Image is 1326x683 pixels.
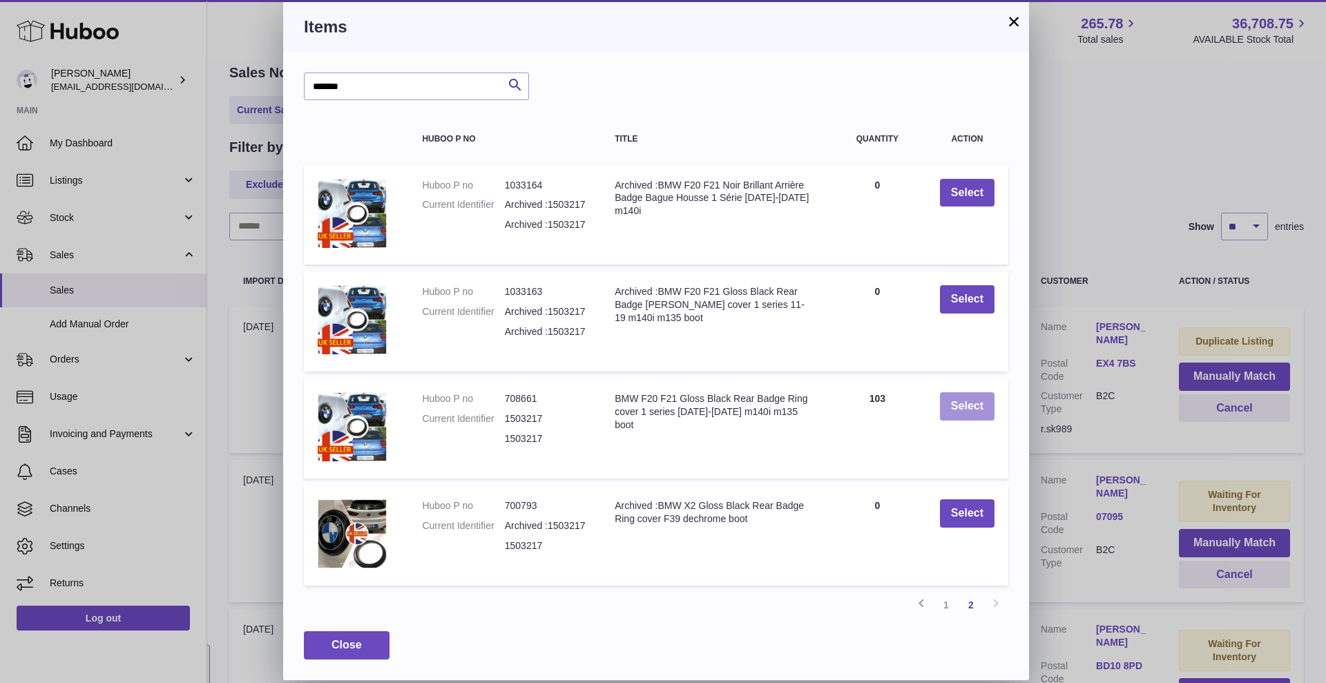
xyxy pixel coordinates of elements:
[422,392,504,405] dt: Huboo P no
[829,485,926,586] td: 0
[505,432,587,445] dd: 1503217
[505,325,587,338] dd: Archived :1503217
[959,593,983,617] a: 2
[829,165,926,265] td: 0
[304,631,390,660] button: Close
[505,285,587,298] dd: 1033163
[940,285,995,314] button: Select
[422,305,504,318] dt: Current Identifier
[318,392,387,461] img: BMW F20 F21 Gloss Black Rear Badge Ring cover 1 series 2011-2019 m140i m135 boot
[1006,13,1022,30] button: ×
[940,179,995,207] button: Select
[505,179,587,192] dd: 1033164
[615,392,815,432] div: BMW F20 F21 Gloss Black Rear Badge Ring cover 1 series [DATE]-[DATE] m140i m135 boot
[505,305,587,318] dd: Archived :1503217
[422,179,504,192] dt: Huboo P no
[318,285,387,354] img: Archived :BMW F20 F21 Gloss Black Rear Badge Anello cover 1 series 11-19 m140i m135 boot
[505,392,587,405] dd: 708661
[422,198,504,211] dt: Current Identifier
[422,285,504,298] dt: Huboo P no
[505,499,587,512] dd: 700793
[615,285,815,325] div: Archived :BMW F20 F21 Gloss Black Rear Badge [PERSON_NAME] cover 1 series 11-19 m140i m135 boot
[505,412,587,425] dd: 1503217
[829,271,926,372] td: 0
[408,121,601,157] th: Huboo P no
[615,179,815,218] div: Archived :BMW F20 F21 Noir Brillant Arrière Badge Bague Housse 1 Série [DATE]-[DATE] m140i
[505,519,587,532] dd: Archived :1503217
[934,593,959,617] a: 1
[829,121,926,157] th: Quantity
[422,519,504,532] dt: Current Identifier
[505,539,587,552] dd: 1503217
[601,121,829,157] th: Title
[422,412,504,425] dt: Current Identifier
[318,499,387,568] img: Archived :BMW X2 Gloss Black Rear Badge Ring cover F39 dechrome boot
[505,198,587,211] dd: Archived :1503217
[940,392,995,421] button: Select
[318,179,387,248] img: Archived :BMW F20 F21 Noir Brillant Arrière Badge Bague Housse 1 Série 2011-2019 m140i
[422,499,504,512] dt: Huboo P no
[829,378,926,479] td: 103
[331,639,362,651] span: Close
[940,499,995,528] button: Select
[304,16,1008,38] h3: Items
[505,218,587,231] dd: Archived :1503217
[926,121,1008,157] th: Action
[615,499,815,526] div: Archived :BMW X2 Gloss Black Rear Badge Ring cover F39 dechrome boot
